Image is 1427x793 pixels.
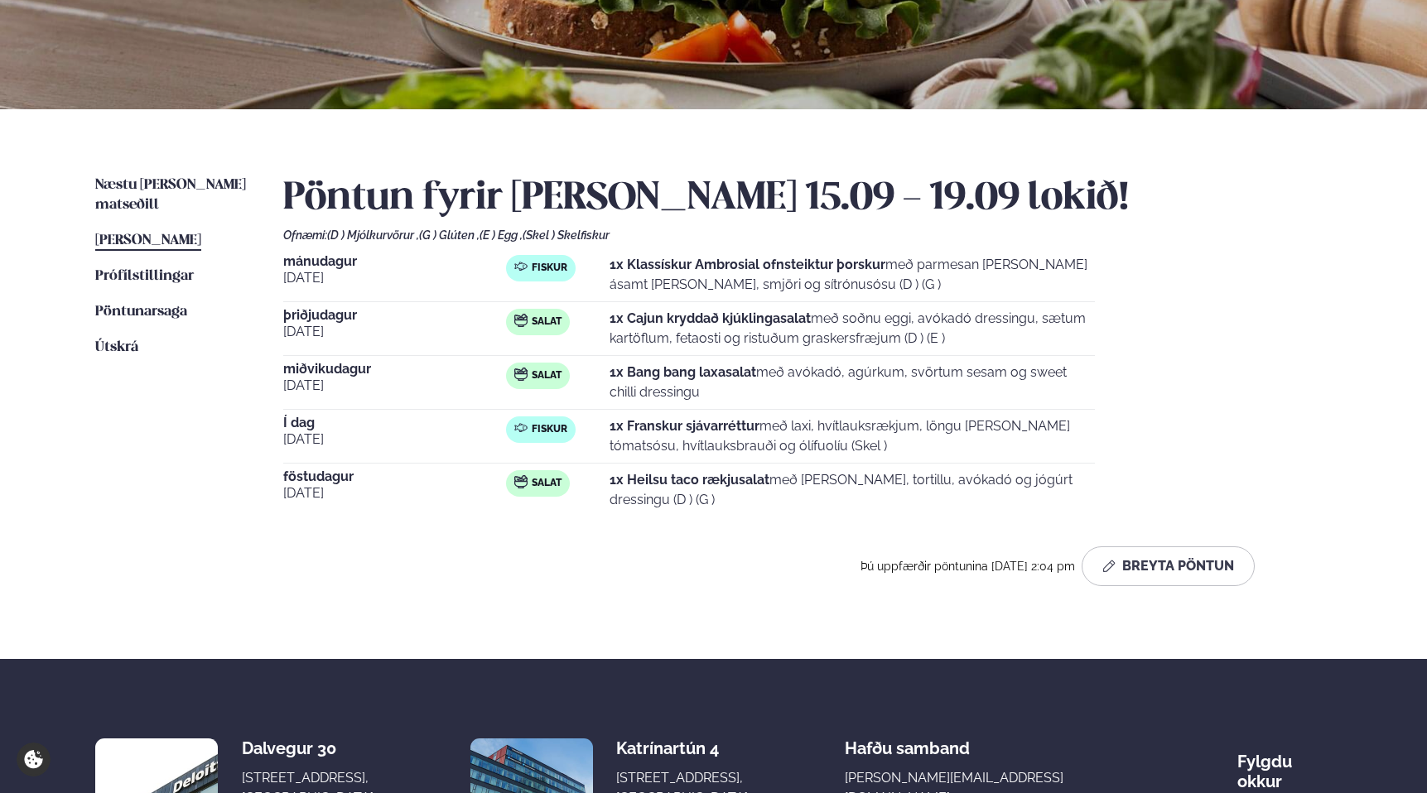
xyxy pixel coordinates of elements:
[283,322,506,342] span: [DATE]
[283,268,506,288] span: [DATE]
[283,255,506,268] span: mánudagur
[480,228,523,242] span: (E ) Egg ,
[610,416,1095,456] p: með laxi, hvítlauksrækjum, löngu [PERSON_NAME] tómatsósu, hvítlauksbrauði og ólífuolíu (Skel )
[610,472,769,488] strong: 1x Heilsu taco rækjusalat
[610,364,756,380] strong: 1x Bang bang laxasalat
[1237,738,1332,791] div: Fylgdu okkur
[95,305,187,319] span: Pöntunarsaga
[610,255,1095,295] p: með parmesan [PERSON_NAME] ásamt [PERSON_NAME], smjöri og sítrónusósu (D ) (G )
[610,309,1095,348] p: með soðnu eggi, avókadó dressingu, sætum kartöflum, fetaosti og ristuðum graskersfræjum (D ) (E )
[283,470,506,483] span: föstudagur
[514,421,528,435] img: fish.svg
[616,738,748,758] div: Katrínartún 4
[610,310,811,326] strong: 1x Cajun kryddað kjúklingasalat
[283,376,506,396] span: [DATE]
[514,260,528,273] img: fish.svg
[17,743,51,776] a: Cookie settings
[532,423,567,436] span: Fiskur
[95,178,246,212] span: Næstu [PERSON_NAME] matseðill
[610,418,759,434] strong: 1x Franskur sjávarréttur
[283,430,506,449] span: [DATE]
[610,363,1095,402] p: með avókadó, agúrkum, svörtum sesam og sweet chilli dressingu
[845,725,970,758] span: Hafðu samband
[514,368,528,381] img: salad.svg
[532,369,562,382] span: Salat
[95,231,201,251] a: [PERSON_NAME]
[283,175,1332,222] h2: Pöntun fyrir [PERSON_NAME] 15.09 - 19.09 lokið!
[95,269,194,283] span: Prófílstillingar
[95,175,250,215] a: Næstu [PERSON_NAME] matseðill
[327,228,419,242] span: (D ) Mjólkurvörur ,
[532,477,562,490] span: Salat
[95,233,201,248] span: [PERSON_NAME]
[523,228,610,242] span: (Skel ) Skelfiskur
[861,560,1075,573] span: Þú uppfærðir pöntunina [DATE] 2:04 pm
[283,309,506,322] span: þriðjudagur
[514,314,528,327] img: salad.svg
[419,228,480,242] span: (G ) Glúten ,
[283,228,1332,242] div: Ofnæmi:
[95,338,138,358] a: Útskrá
[283,483,506,503] span: [DATE]
[532,315,562,329] span: Salat
[532,262,567,275] span: Fiskur
[95,302,187,322] a: Pöntunarsaga
[242,738,374,758] div: Dalvegur 30
[514,475,528,488] img: salad.svg
[95,267,194,286] a: Prófílstillingar
[283,416,506,430] span: Í dag
[1082,546,1255,586] button: Breyta Pöntun
[283,363,506,376] span: miðvikudagur
[610,257,885,272] strong: 1x Klassískur Ambrosial ofnsteiktur þorskur
[95,340,138,354] span: Útskrá
[610,470,1095,510] p: með [PERSON_NAME], tortillu, avókadó og jógúrt dressingu (D ) (G )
